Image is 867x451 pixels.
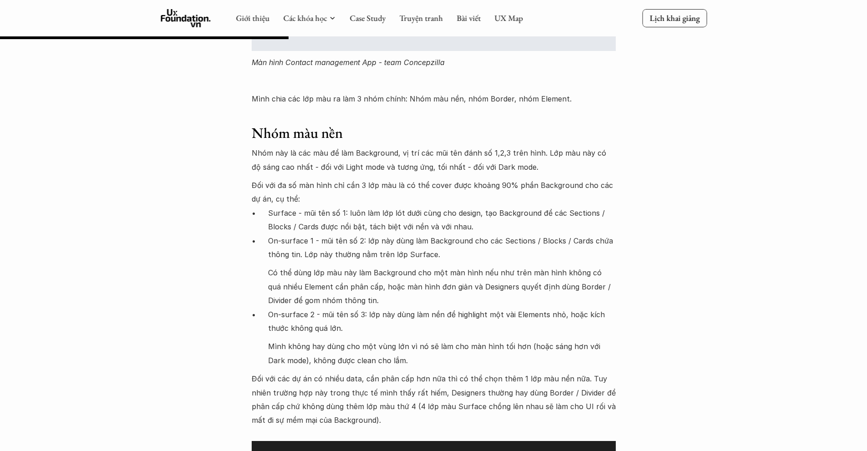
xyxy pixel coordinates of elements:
[399,13,443,23] a: Truyện tranh
[268,266,616,307] p: Có thể dùng lớp màu này làm Background cho một màn hình nếu như trên màn hình không có quá nhiều ...
[268,234,616,262] p: On-surface 1 - mũi tên số 2: lớp này dùng làm Background cho các Sections / Blocks / Cards chứa t...
[456,13,481,23] a: Bài viết
[252,146,616,174] p: Nhóm này là các màu để làm Background, vị trí các mũi tên đánh số 1,2,3 trên hình. Lớp màu này có...
[350,13,385,23] a: Case Study
[268,308,616,335] p: On-surface 2 - mũi tên số 3: lớp này dùng làm nền để highlight một vài Elements nhỏ, hoặc kích th...
[268,206,616,234] p: Surface - mũi tên số 1: luôn làm lớp lót dưới cùng cho design, tạo Background để các Sections / B...
[642,9,707,27] a: Lịch khai giảng
[252,124,616,142] h3: Nhóm màu nền
[268,340,616,367] p: Mình không hay dùng cho một vùng lớn vì nó sẽ làm cho màn hình tối hơn (hoặc sáng hơn với Dark mo...
[252,92,616,106] p: Mình chia các lớp màu ra làm 3 nhóm chính: Nhóm màu nền, nhóm Border, nhóm Element.
[252,372,616,441] p: Đối với các dự án có nhiều data, cần phân cấp hơn nữa thì có thể chọn thêm 1 lớp màu nền nữa. Tuy...
[283,13,327,23] a: Các khóa học
[494,13,523,23] a: UX Map
[649,13,700,23] p: Lịch khai giảng
[252,178,616,206] p: Đối với đa số màn hình chỉ cần 3 lớp màu là có thể cover được khoảng 90% phần Background cho các ...
[252,58,445,67] em: Màn hình Contact management App - team Concepzilla
[236,13,269,23] a: Giới thiệu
